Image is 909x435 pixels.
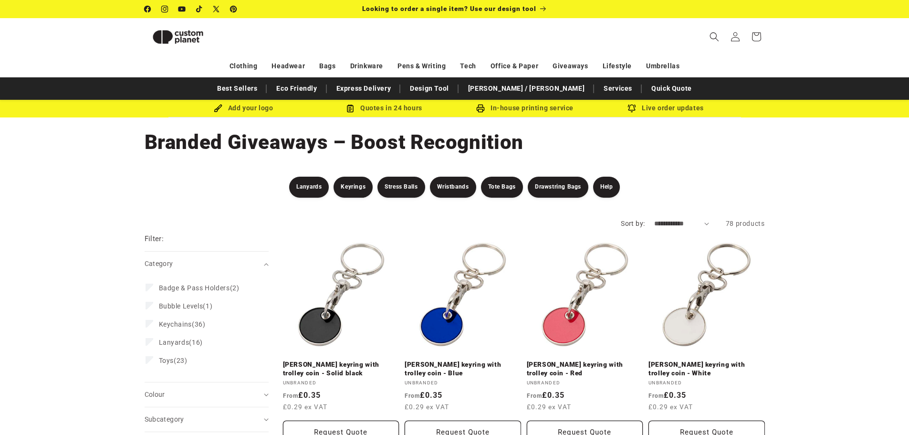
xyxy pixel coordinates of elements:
h2: Filter: [145,233,164,244]
a: Lifestyle [603,58,632,74]
a: Custom Planet [141,18,243,55]
span: 78 products [726,220,765,227]
img: Order updates [627,104,636,113]
a: Help [593,177,620,198]
span: Badge & Pass Holders [159,284,230,292]
div: Add your logo [173,102,314,114]
summary: Category (0 selected) [145,252,269,276]
a: [PERSON_NAME] / [PERSON_NAME] [463,80,589,97]
a: Services [599,80,637,97]
a: Headwear [272,58,305,74]
a: Keyrings [334,177,373,198]
a: Giveaways [553,58,588,74]
div: In-house printing service [455,102,596,114]
a: [PERSON_NAME] keyring with trolley coin - Solid black [283,361,399,377]
a: Tote Bags [481,177,523,198]
a: [PERSON_NAME] keyring with trolley coin - Blue [405,361,521,377]
span: Looking to order a single item? Use our design tool [362,5,536,12]
a: Quick Quote [647,80,697,97]
summary: Subcategory (0 selected) [145,407,269,432]
h1: Branded Giveaways – Boost Recognition [145,129,765,155]
span: Category [145,260,173,267]
a: Tech [460,58,476,74]
a: [PERSON_NAME] keyring with trolley coin - Red [527,361,643,377]
a: Office & Paper [491,58,538,74]
a: Clothing [230,58,258,74]
a: [PERSON_NAME] keyring with trolley coin - White [648,361,765,377]
label: Sort by: [621,220,645,227]
span: Subcategory [145,415,184,423]
span: Keychains [159,320,192,328]
img: Brush Icon [214,104,222,113]
a: Stress Balls [377,177,425,198]
a: Drawstring Bags [528,177,588,198]
summary: Colour (0 selected) [145,382,269,407]
span: (23) [159,356,188,365]
img: In-house printing [476,104,485,113]
span: Toys [159,357,174,364]
span: (16) [159,338,203,347]
span: (36) [159,320,206,329]
summary: Search [704,26,725,47]
a: Design Tool [405,80,454,97]
span: (2) [159,284,240,292]
a: Bags [319,58,335,74]
a: Umbrellas [646,58,679,74]
a: Eco Friendly [272,80,322,97]
a: Pens & Writing [397,58,446,74]
nav: Event Giveaway Filters [125,177,784,198]
a: Best Sellers [212,80,262,97]
span: Lanyards [159,339,189,346]
img: Custom Planet [145,22,211,52]
a: Drinkware [350,58,383,74]
div: Quotes in 24 hours [314,102,455,114]
a: Express Delivery [332,80,396,97]
img: Order Updates Icon [346,104,355,113]
span: Colour [145,391,165,398]
span: Bubble Levels [159,302,203,310]
a: Wristbands [430,177,476,198]
a: Lanyards [289,177,329,198]
div: Live order updates [596,102,736,114]
span: (1) [159,302,213,310]
iframe: Chat Widget [861,389,909,435]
